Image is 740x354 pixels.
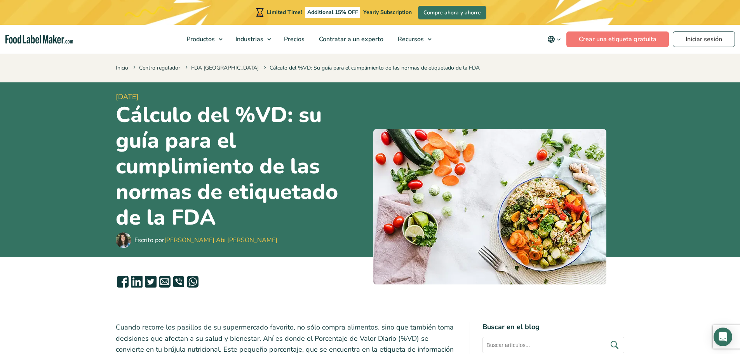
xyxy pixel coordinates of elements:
span: Contratar a un experto [317,35,384,44]
span: Productos [184,35,216,44]
div: Open Intercom Messenger [714,328,732,346]
a: Recursos [391,25,435,54]
span: Yearly Subscription [363,9,412,16]
div: Escrito por [134,235,277,245]
span: Additional 15% OFF [305,7,360,18]
a: Productos [179,25,226,54]
a: Crear una etiqueta gratuita [566,31,669,47]
h4: Buscar en el blog [482,322,624,332]
a: Centro regulador [139,64,180,71]
span: Precios [282,35,305,44]
a: [PERSON_NAME] Abi [PERSON_NAME] [164,236,277,244]
input: Buscar artículos... [482,337,624,353]
span: Industrias [233,35,264,44]
h1: Cálculo del %VD: su guía para el cumplimiento de las normas de etiquetado de la FDA [116,102,367,230]
span: Limited Time! [267,9,302,16]
span: Recursos [395,35,425,44]
span: [DATE] [116,92,367,102]
a: Industrias [228,25,275,54]
a: Precios [277,25,310,54]
a: Iniciar sesión [673,31,735,47]
a: FDA [GEOGRAPHIC_DATA] [191,64,259,71]
span: Cálculo del %VD: Su guía para el cumplimiento de las normas de etiquetado de la FDA [262,64,480,71]
a: Compre ahora y ahorre [418,6,486,19]
a: Contratar a un experto [312,25,389,54]
a: Inicio [116,64,128,71]
img: Maria Abi Hanna - Etiquetadora de alimentos [116,232,131,248]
